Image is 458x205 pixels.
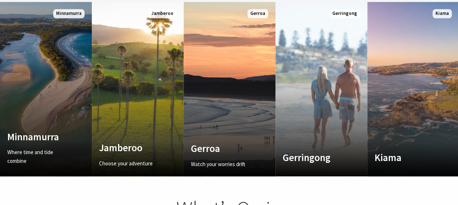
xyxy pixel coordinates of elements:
[7,148,71,165] p: Where time and tide combine
[432,9,452,18] span: Kiama
[53,9,85,18] span: Minnamurra
[329,9,360,18] span: Gerringong
[99,142,163,153] h4: Jamberoo
[191,142,254,154] h4: Gerroa
[148,9,176,18] span: Jamberoo
[275,2,367,176] a: Custom Image Used Gerringong Gerringong
[92,2,184,176] a: Custom Image Used Jamberoo Choose your adventure Jamberoo
[99,159,163,168] p: Choose your adventure
[7,131,71,142] h4: Minnamurra
[283,152,346,163] h4: Gerringong
[184,2,275,176] a: Custom Image Used Gerroa Watch your worries drift away Gerroa
[375,152,438,163] h4: Kiama
[191,160,254,177] p: Watch your worries drift away
[247,9,268,18] span: Gerroa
